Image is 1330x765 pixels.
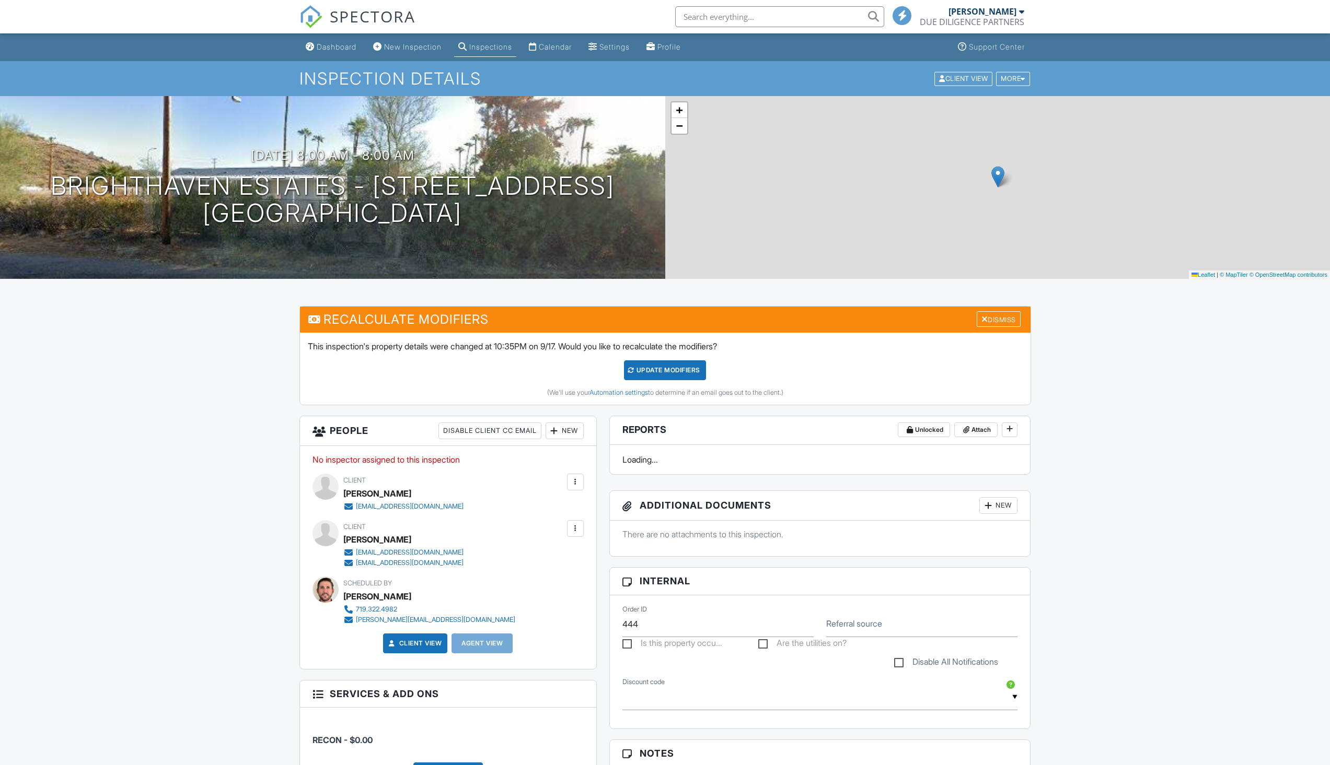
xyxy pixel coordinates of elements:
h3: Services & Add ons [300,680,596,708]
img: The Best Home Inspection Software - Spectora [299,5,322,28]
h1: Inspection Details [299,69,1031,88]
label: Referral source [826,618,882,629]
a: Zoom out [672,118,687,134]
a: Client View [933,74,995,82]
span: | [1217,272,1218,278]
div: Support Center [969,42,1025,51]
a: [PERSON_NAME][EMAIL_ADDRESS][DOMAIN_NAME] [343,615,515,625]
h1: Brighthaven Estates - [STREET_ADDRESS] [GEOGRAPHIC_DATA] [51,172,615,228]
div: More [996,72,1030,86]
div: [PERSON_NAME] [949,6,1016,17]
div: Settings [599,42,630,51]
a: Automation settings [589,389,648,396]
div: (We'll use your to determine if an email goes out to the client.) [308,389,1023,397]
label: Is this property occupied? [622,638,722,651]
span: RECON - $0.00 [313,735,373,745]
h3: People [300,416,596,446]
a: Dashboard [302,38,361,57]
label: Order ID [622,605,647,614]
p: No inspector assigned to this inspection [313,454,584,465]
div: Dismiss [977,311,1021,327]
h3: Recalculate Modifiers [300,307,1031,332]
a: [EMAIL_ADDRESS][DOMAIN_NAME] [343,558,464,568]
div: Dashboard [317,42,356,51]
a: [EMAIL_ADDRESS][DOMAIN_NAME] [343,547,464,558]
a: Leaflet [1192,272,1215,278]
a: SPECTORA [299,14,415,36]
div: UPDATE Modifiers [624,360,706,380]
div: Client View [934,72,992,86]
a: Settings [584,38,634,57]
label: Disable All Notifications [894,657,998,670]
li: Service: RECON [313,715,584,754]
a: Support Center [954,38,1029,57]
span: SPECTORA [330,5,415,27]
div: Profile [657,42,681,51]
span: Client [343,523,366,531]
div: [EMAIL_ADDRESS][DOMAIN_NAME] [356,548,464,557]
div: 719.322.4982 [356,605,397,614]
label: Discount code [622,677,665,687]
input: Search everything... [675,6,884,27]
div: [PERSON_NAME] [343,486,411,501]
a: New Inspection [369,38,446,57]
div: New [979,497,1017,514]
a: © MapTiler [1220,272,1248,278]
a: Zoom in [672,102,687,118]
a: Client View [387,638,442,649]
a: [EMAIL_ADDRESS][DOMAIN_NAME] [343,501,464,512]
a: © OpenStreetMap contributors [1250,272,1327,278]
a: Calendar [525,38,576,57]
div: New [546,422,584,439]
div: This inspection's property details were changed at 10:35PM on 9/17. Would you like to recalculate... [300,333,1031,405]
h3: Additional Documents [610,491,1031,521]
div: Inspections [469,42,512,51]
a: Profile [642,38,685,57]
div: [EMAIL_ADDRESS][DOMAIN_NAME] [356,559,464,567]
div: Calendar [539,42,572,51]
label: Are the utilities on? [758,638,847,651]
div: [EMAIL_ADDRESS][DOMAIN_NAME] [356,502,464,511]
img: Marker [991,166,1004,187]
span: Client [343,476,366,484]
div: [PERSON_NAME] [343,532,411,547]
div: DUE DILIGENCE PARTNERS [920,17,1024,27]
div: Disable Client CC Email [438,422,541,439]
div: [PERSON_NAME][EMAIL_ADDRESS][DOMAIN_NAME] [356,616,515,624]
h3: [DATE] 8:00 am - 8:00 am [251,148,414,162]
h3: Internal [610,568,1031,595]
span: Scheduled By [343,579,392,587]
a: Inspections [454,38,516,57]
p: There are no attachments to this inspection. [622,528,1018,540]
a: 719.322.4982 [343,604,515,615]
div: [PERSON_NAME] [343,589,411,604]
span: + [676,103,683,116]
div: New Inspection [384,42,442,51]
span: − [676,119,683,132]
